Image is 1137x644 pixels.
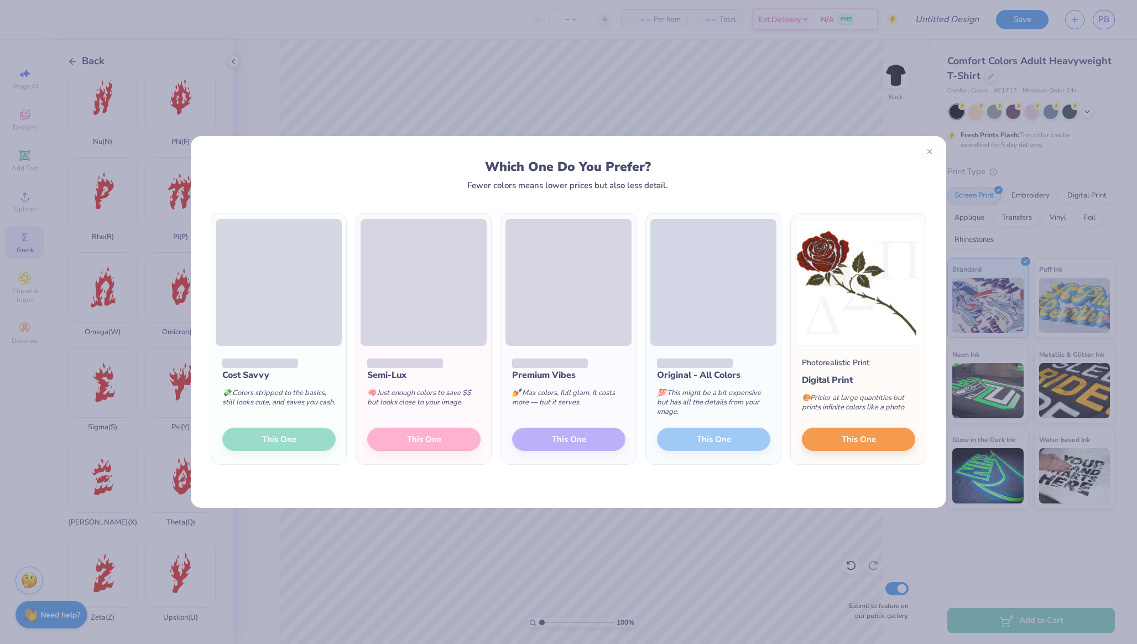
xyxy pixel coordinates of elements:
[222,382,336,418] div: Colors stripped to the basics, still looks cute, and saves you cash.
[222,388,231,398] span: 💸
[795,219,921,346] img: Photorealistic preview
[802,373,915,387] div: Digital Print
[802,393,811,403] span: 🎨
[512,388,521,398] span: 💅
[222,368,336,382] div: Cost Savvy
[842,433,876,446] span: This One
[512,382,625,418] div: Max colors, full glam. It costs more — but it serves.
[367,382,481,418] div: Just enough colors to save $$ but looks close to your image.
[221,159,915,174] div: Which One Do You Prefer?
[512,368,625,382] div: Premium Vibes
[657,388,666,398] span: 💯
[467,181,668,190] div: Fewer colors means lower prices but also less detail.
[802,428,915,451] button: This One
[367,388,376,398] span: 🧠
[367,368,481,382] div: Semi-Lux
[802,357,869,368] div: Photorealistic Print
[657,368,770,382] div: Original - All Colors
[802,387,915,423] div: Pricier at large quantities but prints infinite colors like a photo
[657,382,770,428] div: This might be a bit expensive but has all the details from your image.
